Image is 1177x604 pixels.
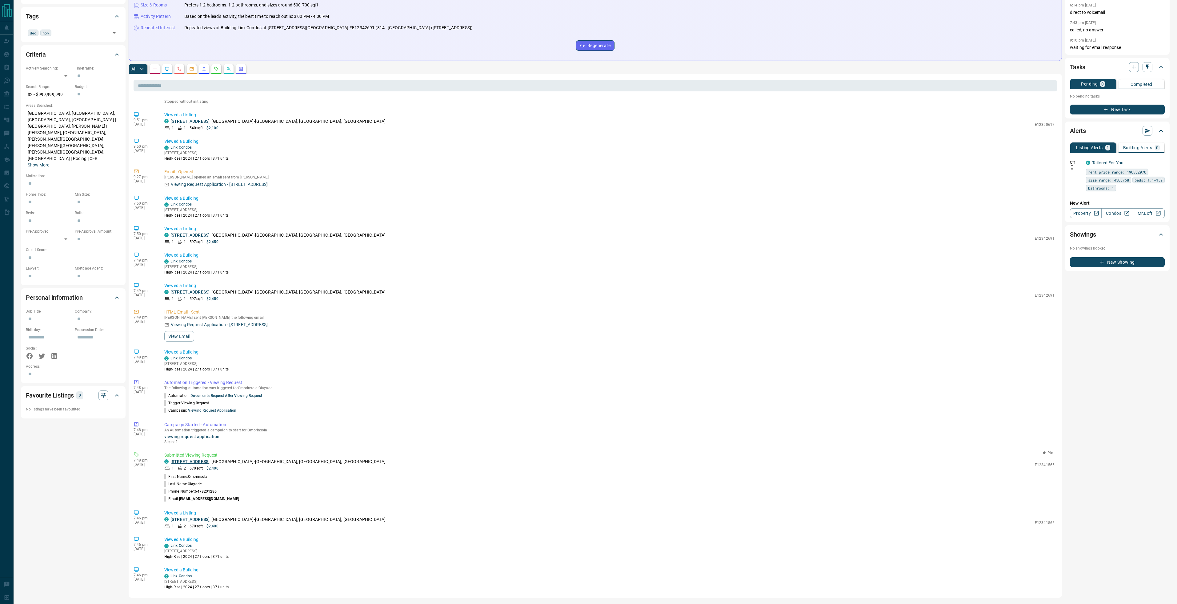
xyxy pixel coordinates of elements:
a: documents request after viewing request [190,394,262,398]
p: $2 - $999,999,999 [26,90,72,100]
span: [EMAIL_ADDRESS][DOMAIN_NAME] [179,497,239,501]
p: No showings booked [1070,246,1165,251]
p: Automation Triggered - Viewing Request [164,379,1055,386]
p: Motivation: [26,173,121,179]
p: Pending [1081,82,1098,86]
a: Condos [1101,208,1133,218]
p: No listings have been favourited [26,406,121,412]
h2: Criteria [26,50,46,59]
p: [DATE] [134,236,155,240]
p: Last Name: [164,481,202,487]
a: [STREET_ADDRESS] [170,290,210,294]
p: , [GEOGRAPHIC_DATA]-[GEOGRAPHIC_DATA], [GEOGRAPHIC_DATA], [GEOGRAPHIC_DATA] [170,232,386,238]
p: High-Rise | 2024 | 27 floors | 371 units [164,213,229,218]
span: Olayade [188,482,202,486]
p: 7:46 pm [134,573,155,577]
p: Social: [26,346,72,351]
p: Possession Date: [75,327,121,333]
p: Campaign: [164,408,236,413]
p: Pre-Approved: [26,229,72,234]
div: condos.ca [164,119,169,123]
span: nov [42,30,49,36]
p: Phone Number: [164,489,217,494]
div: Showings [1070,227,1165,242]
div: condos.ca [164,517,169,522]
p: 6:14 pm [DATE] [1070,3,1096,7]
p: 7:48 pm [134,458,155,462]
button: Open [110,29,118,37]
p: 7:46 pm [134,516,155,520]
p: Viewed a Building [164,536,1055,543]
p: [STREET_ADDRESS] [164,150,229,156]
p: Size & Rooms [141,2,167,8]
div: condos.ca [164,459,169,464]
p: [STREET_ADDRESS] [164,361,229,366]
div: condos.ca [164,574,169,578]
p: $2,100 [206,125,218,131]
p: 9:27 pm [134,175,155,179]
p: Email - Opened [164,169,1055,175]
p: [DATE] [134,577,155,582]
p: [DATE] [134,206,155,210]
p: High-Rise | 2024 | 27 floors | 371 units [164,156,229,161]
p: 7:50 pm [134,232,155,236]
p: $2,400 [206,523,218,529]
p: Home Type: [26,192,72,197]
div: condos.ca [164,356,169,361]
p: Birthday: [26,327,72,333]
p: 9:50 pm [134,144,155,149]
div: Criteria [26,47,121,62]
p: Viewed a Building [164,195,1055,202]
p: [STREET_ADDRESS] [164,579,229,584]
p: High-Rise | 2024 | 27 floors | 371 units [164,366,229,372]
span: 1 [176,440,178,444]
a: Linx Condos [170,259,192,263]
p: 7:48 pm [134,386,155,390]
p: [STREET_ADDRESS] [164,264,229,270]
p: , [GEOGRAPHIC_DATA]-[GEOGRAPHIC_DATA], [GEOGRAPHIC_DATA], [GEOGRAPHIC_DATA] [170,289,386,295]
div: condos.ca [164,233,169,237]
p: An Automation triggered a campaign to start for Omorinsola [164,428,1055,432]
span: rent price range: 1908,2970 [1088,169,1146,175]
p: [DATE] [134,520,155,525]
p: Actively Searching: [26,66,72,71]
h2: Tags [26,11,38,21]
p: High-Rise | 2024 | 27 floors | 371 units [164,584,229,590]
p: , [GEOGRAPHIC_DATA]-[GEOGRAPHIC_DATA], [GEOGRAPHIC_DATA], [GEOGRAPHIC_DATA] [170,118,386,125]
p: Viewed a Listing [164,510,1055,516]
p: Viewed a Building [164,252,1055,258]
div: Tasks [1070,60,1165,74]
div: condos.ca [164,146,169,150]
p: E12342691 [1035,293,1055,298]
p: First Name: [164,474,207,479]
p: Lawyer: [26,266,72,271]
p: Mortgage Agent: [75,266,121,271]
p: No pending tasks [1070,92,1165,101]
p: Pre-Approval Amount: [75,229,121,234]
p: [DATE] [134,390,155,394]
p: [PERSON_NAME] opened an email sent from [PERSON_NAME] [164,175,1055,179]
button: New Showing [1070,257,1165,267]
p: Stopped without initiating [164,99,1055,104]
p: 540 sqft [190,125,203,131]
p: 0 [78,392,81,399]
div: condos.ca [164,202,169,207]
p: Building Alerts [1123,146,1152,150]
p: 2 [184,466,186,471]
p: [DATE] [134,359,155,364]
p: , [GEOGRAPHIC_DATA]-[GEOGRAPHIC_DATA], [GEOGRAPHIC_DATA], [GEOGRAPHIC_DATA] [170,516,386,523]
p: [DATE] [134,547,155,551]
p: Automation: [164,393,262,398]
div: Personal Information [26,290,121,305]
p: Viewing Request Application - [STREET_ADDRESS] [171,322,268,328]
a: [STREET_ADDRESS] [170,517,210,522]
p: Submitted Viewing Request [164,452,1055,458]
span: Omorinsola [188,474,207,479]
p: [STREET_ADDRESS] [164,548,229,554]
p: Viewed a Listing [164,226,1055,232]
button: View Email [164,331,194,342]
p: [DATE] [134,293,155,297]
p: 9:51 pm [134,118,155,122]
p: [STREET_ADDRESS] [164,207,229,213]
svg: Lead Browsing Activity [165,66,170,71]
